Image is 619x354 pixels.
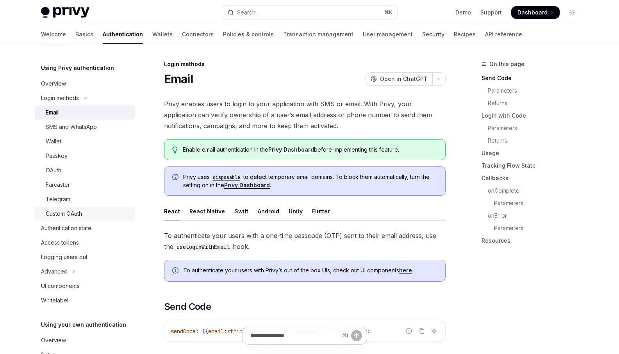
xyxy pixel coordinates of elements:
a: Telegram [35,192,135,206]
svg: Info [172,267,180,275]
div: Email [46,108,59,117]
a: Custom OAuth [35,207,135,221]
div: Passkey [46,151,68,161]
a: here [399,267,412,274]
a: Overview [35,333,135,347]
a: onError [482,209,585,222]
a: Wallets [152,25,173,44]
a: Resources [482,234,585,247]
a: Returns [482,134,585,147]
a: Send Code [482,72,585,84]
a: Demo [455,9,471,16]
div: Android [258,202,279,220]
a: Login with Code [482,109,585,122]
a: Email [35,105,135,120]
a: Transaction management [283,25,353,44]
a: Whitelabel [35,293,135,308]
span: To authenticate your users with a one-time passcode (OTP) sent to their email address, use the hook. [164,230,446,252]
a: Parameters [482,222,585,234]
a: Tracking Flow State [482,159,585,172]
a: Authentication state [35,221,135,235]
a: Parameters [482,197,585,209]
button: Open in ChatGPT [366,72,432,86]
div: Overview [41,336,66,345]
a: Privy Dashboard [268,146,314,153]
a: User management [363,25,413,44]
div: SMS and WhatsApp [46,122,97,132]
div: Flutter [312,202,330,220]
a: Passkey [35,149,135,163]
a: Dashboard [511,6,560,19]
div: Logging users out [41,252,87,262]
h5: Using Privy authentication [41,63,114,73]
a: Returns [482,97,585,109]
span: To authenticate your users with Privy’s out of the box UIs, check out UI components . [183,266,437,274]
span: Send Code [164,300,211,313]
div: Whitelabel [41,296,68,305]
a: Parameters [482,84,585,97]
button: Open search [222,5,397,20]
a: Support [480,9,502,16]
button: Toggle dark mode [566,6,578,19]
a: OAuth [35,163,135,177]
div: Login methods [164,60,446,68]
a: Usage [482,147,585,159]
button: Toggle Advanced section [35,265,135,279]
div: React [164,202,180,220]
div: UI components [41,281,80,291]
a: Basics [75,25,93,44]
a: API reference [485,25,522,44]
div: Wallet [46,137,61,146]
div: Authentication state [41,223,91,233]
div: Overview [41,79,66,88]
span: On this page [489,59,524,69]
svg: Tip [172,147,178,154]
a: Connectors [182,25,214,44]
span: ⌘ K [384,9,392,16]
span: Open in ChatGPT [380,75,428,83]
a: Parameters [482,122,585,134]
h5: Using your own authentication [41,320,126,329]
div: Search... [237,8,259,17]
a: Logging users out [35,250,135,264]
a: onComplete [482,184,585,197]
input: Ask a question... [250,327,339,344]
span: Privy enables users to login to your application with SMS or email. With Privy, your application ... [164,98,446,131]
span: Enable email authentication in the before implementing this feature. [183,146,437,154]
div: React Native [189,202,225,220]
a: Wallet [35,134,135,148]
a: Policies & controls [223,25,274,44]
div: Swift [234,202,248,220]
div: Advanced [41,267,68,276]
h1: Email [164,72,193,86]
span: Dashboard [517,9,548,16]
div: Custom OAuth [46,209,82,218]
div: Farcaster [46,180,70,190]
div: Access tokens [41,238,79,247]
code: disposable [210,173,243,181]
svg: Info [172,174,180,182]
a: Callbacks [482,172,585,184]
a: Privy Dashboard [224,182,270,189]
code: useLoginWithEmail [173,243,233,251]
div: OAuth [46,166,61,175]
a: Farcaster [35,178,135,192]
a: Welcome [41,25,66,44]
div: Telegram [46,195,70,204]
a: SMS and WhatsApp [35,120,135,134]
a: Authentication [103,25,143,44]
a: Overview [35,77,135,91]
a: Recipes [454,25,476,44]
a: Access tokens [35,236,135,250]
button: Toggle Login methods section [35,91,135,105]
div: Unity [289,202,303,220]
a: UI components [35,279,135,293]
span: Privy uses to detect temporary email domains. To block them automatically, turn the setting on in... [183,173,437,189]
img: light logo [41,7,89,18]
button: Send message [351,330,362,341]
a: disposable [210,173,243,180]
div: Login methods [41,93,79,103]
a: Security [422,25,444,44]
